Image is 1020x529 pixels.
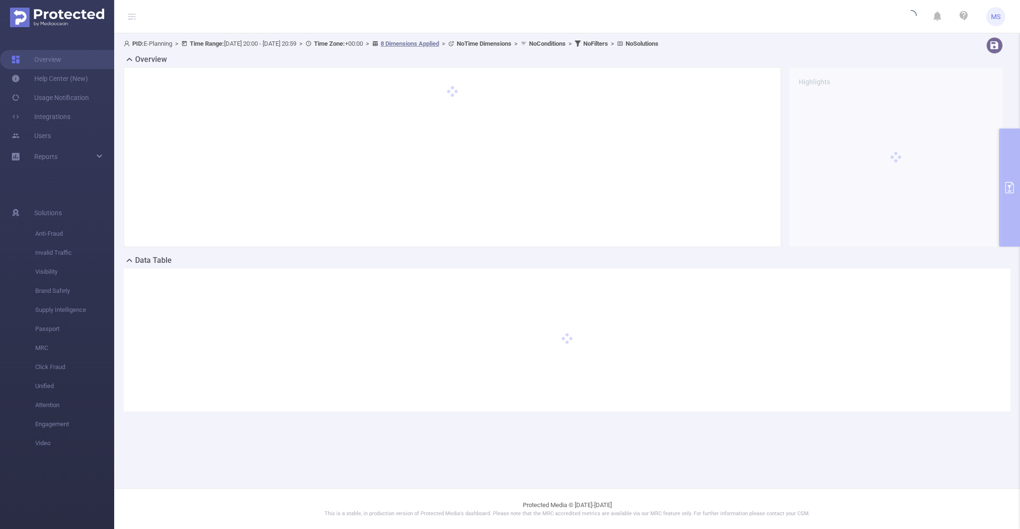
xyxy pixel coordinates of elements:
b: No Solutions [626,40,658,47]
a: Reports [34,147,58,166]
span: Passport [35,319,114,339]
span: Supply Intelligence [35,300,114,319]
span: Solutions [34,203,62,222]
span: > [296,40,305,47]
h2: Data Table [135,255,172,266]
span: Visibility [35,262,114,281]
span: Invalid Traffic [35,243,114,262]
span: Anti-Fraud [35,224,114,243]
h2: Overview [135,54,167,65]
b: Time Range: [190,40,224,47]
a: Help Center (New) [11,69,88,88]
b: No Conditions [529,40,566,47]
span: > [439,40,448,47]
span: MRC [35,339,114,358]
span: Click Fraud [35,358,114,377]
span: > [566,40,575,47]
span: Engagement [35,415,114,434]
p: This is a stable, in production version of Protected Media's dashboard. Please note that the MRC ... [138,510,996,518]
span: Unified [35,377,114,396]
span: > [363,40,372,47]
span: > [172,40,181,47]
span: Video [35,434,114,453]
b: Time Zone: [314,40,345,47]
img: Protected Media [10,8,104,27]
b: No Time Dimensions [457,40,511,47]
span: Attention [35,396,114,415]
span: > [511,40,520,47]
a: Users [11,126,51,145]
b: PID: [132,40,144,47]
span: MS [991,7,1000,26]
a: Overview [11,50,61,69]
a: Usage Notification [11,88,89,107]
span: E-Planning [DATE] 20:00 - [DATE] 20:59 +00:00 [124,40,658,47]
b: No Filters [583,40,608,47]
u: 8 Dimensions Applied [381,40,439,47]
i: icon: loading [905,10,917,23]
span: Reports [34,153,58,160]
footer: Protected Media © [DATE]-[DATE] [114,489,1020,529]
span: > [608,40,617,47]
a: Integrations [11,107,70,126]
i: icon: user [124,40,132,47]
span: Brand Safety [35,281,114,300]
